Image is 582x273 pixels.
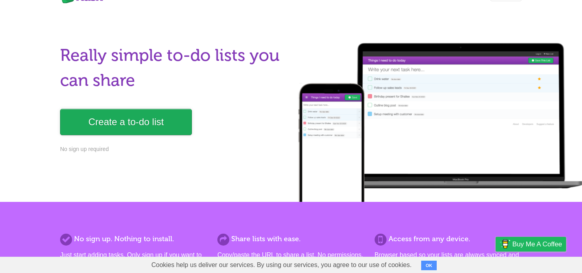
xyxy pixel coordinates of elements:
[143,257,420,273] span: Cookies help us deliver our services. By using our services, you agree to our use of cookies.
[217,234,365,244] h2: Share lists with ease.
[512,237,562,251] span: Buy me a coffee
[375,250,522,269] p: Browser based so your lists are always synced and you can access them from anywhere.
[421,261,437,270] button: OK
[60,43,286,93] h1: Really simple to-do lists you can share
[375,234,522,244] h2: Access from any device.
[496,237,566,252] a: Buy me a coffee
[60,109,192,135] a: Create a to-do list
[217,250,365,269] p: Copy/paste the URL to share a list. No permissions. No formal invites. It's that simple.
[500,237,510,251] img: Buy me a coffee
[60,145,286,153] p: No sign up required
[60,250,207,269] p: Just start adding tasks. Only sign up if you want to save more than one list.
[60,234,207,244] h2: No sign up. Nothing to install.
